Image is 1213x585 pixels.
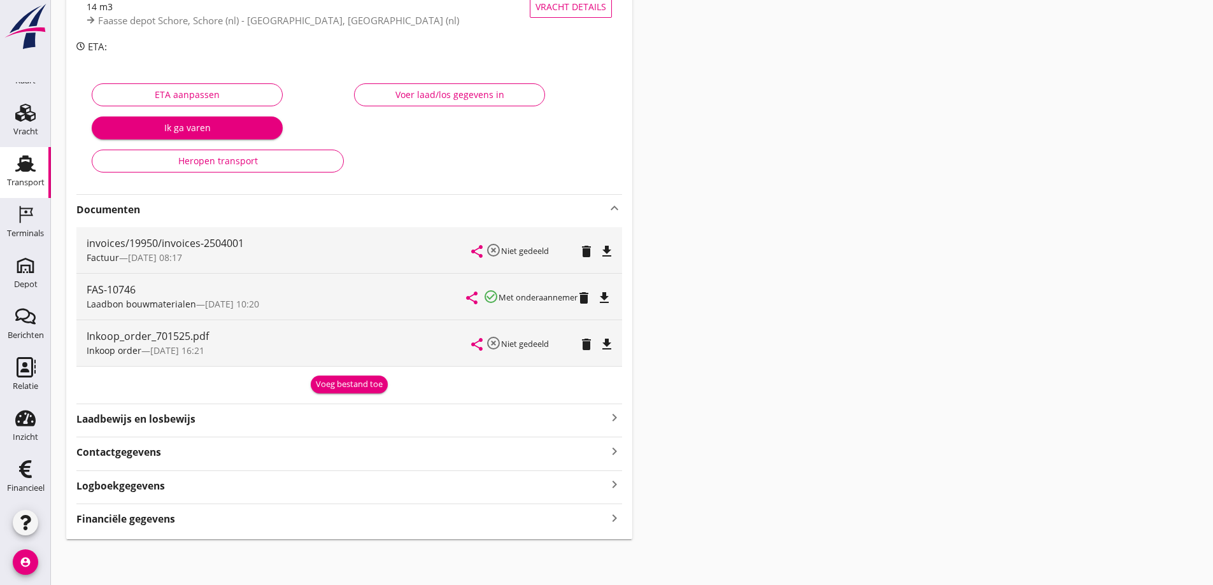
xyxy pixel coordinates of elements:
[7,484,45,492] div: Financieel
[102,121,273,134] div: Ik ga varen
[607,442,622,460] i: keyboard_arrow_right
[607,509,622,526] i: keyboard_arrow_right
[76,512,175,526] strong: Financiële gegevens
[76,479,165,493] strong: Logboekgegevens
[76,202,607,217] strong: Documenten
[98,14,459,27] span: Faasse depot Schore, Schore (nl) - [GEOGRAPHIC_DATA], [GEOGRAPHIC_DATA] (nl)
[128,251,182,264] span: [DATE] 08:17
[87,297,467,311] div: —
[354,83,545,106] button: Voer laad/los gegevens in
[607,201,622,216] i: keyboard_arrow_up
[7,229,44,237] div: Terminals
[483,289,499,304] i: check_circle_outline
[316,378,383,391] div: Voeg bestand toe
[150,344,204,356] span: [DATE] 16:21
[92,150,344,173] button: Heropen transport
[599,244,614,259] i: file_download
[365,88,534,101] div: Voer laad/los gegevens in
[597,290,612,306] i: file_download
[205,298,259,310] span: [DATE] 10:20
[599,337,614,352] i: file_download
[464,290,479,306] i: share
[13,433,38,441] div: Inzicht
[3,3,48,50] img: logo-small.a267ee39.svg
[499,292,578,303] small: Met onderaannemer
[13,127,38,136] div: Vracht
[103,88,272,101] div: ETA aanpassen
[486,335,501,351] i: highlight_off
[579,244,594,259] i: delete
[87,251,119,264] span: Factuur
[607,476,622,493] i: keyboard_arrow_right
[92,116,283,139] button: Ik ga varen
[469,337,485,352] i: share
[87,298,196,310] span: Laadbon bouwmaterialen
[469,244,485,259] i: share
[13,549,38,575] i: account_circle
[311,376,388,393] button: Voeg bestand toe
[103,154,333,167] div: Heropen transport
[13,382,38,390] div: Relatie
[607,410,622,425] i: keyboard_arrow_right
[501,245,549,257] small: Niet gedeeld
[87,328,472,344] div: Inkoop_order_701525.pdf
[76,445,161,460] strong: Contactgegevens
[579,337,594,352] i: delete
[87,344,472,357] div: —
[14,280,38,288] div: Depot
[87,344,141,356] span: Inkoop order
[7,178,45,187] div: Transport
[88,40,107,53] span: ETA:
[576,290,592,306] i: delete
[486,243,501,258] i: highlight_off
[87,282,467,297] div: FAS-10746
[8,331,44,339] div: Berichten
[92,83,283,106] button: ETA aanpassen
[76,412,607,426] strong: Laadbewijs en losbewijs
[501,338,549,349] small: Niet gedeeld
[87,251,472,264] div: —
[87,236,472,251] div: invoices/19950/invoices-2504001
